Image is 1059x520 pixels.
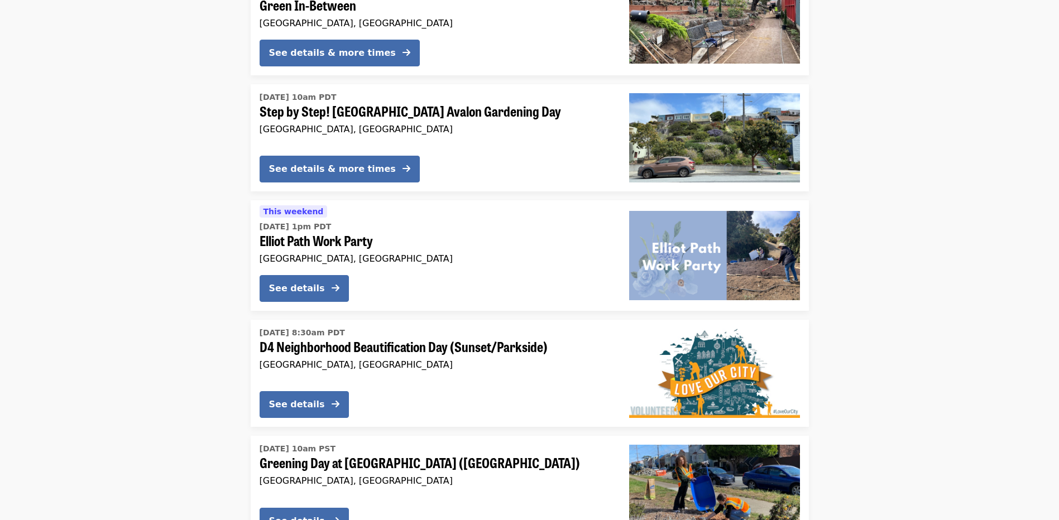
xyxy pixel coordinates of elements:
time: [DATE] 10am PDT [260,92,337,103]
i: arrow-right icon [332,399,339,410]
div: See details & more times [269,46,396,60]
button: See details & more times [260,40,420,66]
div: See details [269,282,325,295]
div: [GEOGRAPHIC_DATA], [GEOGRAPHIC_DATA] [260,18,611,28]
img: Elliot Path Work Party organized by SF Public Works [629,211,800,300]
div: [GEOGRAPHIC_DATA], [GEOGRAPHIC_DATA] [260,124,611,134]
i: arrow-right icon [402,47,410,58]
div: See details [269,398,325,411]
span: This weekend [263,207,324,216]
div: See details & more times [269,162,396,176]
img: D4 Neighborhood Beautification Day (Sunset/Parkside) organized by SF Public Works [629,329,800,418]
time: [DATE] 8:30am PDT [260,327,345,339]
i: arrow-right icon [402,163,410,174]
i: arrow-right icon [332,283,339,293]
span: Step by Step! [GEOGRAPHIC_DATA] Avalon Gardening Day [260,103,611,119]
span: Elliot Path Work Party [260,233,611,249]
div: [GEOGRAPHIC_DATA], [GEOGRAPHIC_DATA] [260,253,611,264]
a: See details for "Elliot Path Work Party" [251,200,809,311]
span: D4 Neighborhood Beautification Day (Sunset/Parkside) [260,339,611,355]
button: See details & more times [260,156,420,182]
div: [GEOGRAPHIC_DATA], [GEOGRAPHIC_DATA] [260,359,611,370]
a: See details for "D4 Neighborhood Beautification Day (Sunset/Parkside)" [251,320,809,427]
a: See details for "Step by Step! Athens Avalon Gardening Day" [251,84,809,191]
button: See details [260,391,349,418]
time: [DATE] 10am PST [260,443,336,455]
time: [DATE] 1pm PDT [260,221,332,233]
span: Greening Day at [GEOGRAPHIC_DATA] ([GEOGRAPHIC_DATA]) [260,455,611,471]
img: Step by Step! Athens Avalon Gardening Day organized by SF Public Works [629,93,800,182]
button: See details [260,275,349,302]
div: [GEOGRAPHIC_DATA], [GEOGRAPHIC_DATA] [260,475,611,486]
